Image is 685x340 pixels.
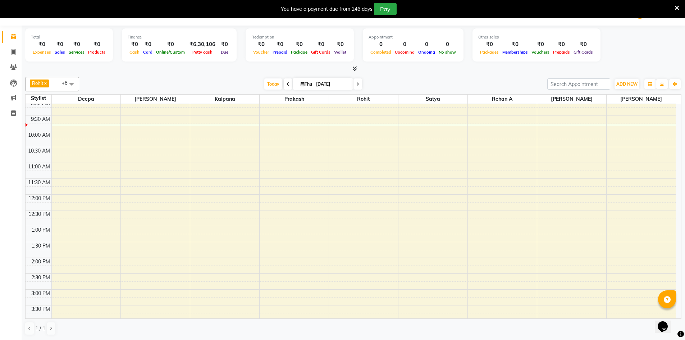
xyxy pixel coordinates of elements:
[27,179,51,186] div: 11:30 AM
[30,305,51,313] div: 3:30 PM
[187,40,218,49] div: ₹6,30,106
[551,40,572,49] div: ₹0
[501,50,530,55] span: Memberships
[530,40,551,49] div: ₹0
[219,50,230,55] span: Due
[289,50,309,55] span: Package
[537,95,606,104] span: [PERSON_NAME]
[62,80,73,86] span: +8
[616,81,638,87] span: ADD NEW
[53,40,67,49] div: ₹0
[468,95,537,104] span: Rehan A
[128,40,141,49] div: ₹0
[86,50,107,55] span: Products
[121,95,190,104] span: [PERSON_NAME]
[547,78,610,90] input: Search Appointment
[154,50,187,55] span: Online/Custom
[393,40,416,49] div: 0
[86,40,107,49] div: ₹0
[30,274,51,281] div: 2:30 PM
[478,40,501,49] div: ₹0
[31,34,107,40] div: Total
[260,95,329,104] span: Prakash
[655,311,678,333] iframe: chat widget
[154,40,187,49] div: ₹0
[190,95,259,104] span: Kalpana
[141,40,154,49] div: ₹0
[393,50,416,55] span: Upcoming
[35,325,45,332] span: 1 / 1
[27,163,51,171] div: 11:00 AM
[31,40,53,49] div: ₹0
[30,258,51,266] div: 2:00 PM
[30,242,51,250] div: 1:30 PM
[128,50,141,55] span: Cash
[67,40,86,49] div: ₹0
[141,50,154,55] span: Card
[299,81,314,87] span: Thu
[607,95,676,104] span: [PERSON_NAME]
[30,290,51,297] div: 3:00 PM
[52,95,121,104] span: Deepa
[271,40,289,49] div: ₹0
[191,50,214,55] span: Petty cash
[309,40,332,49] div: ₹0
[501,40,530,49] div: ₹0
[128,34,231,40] div: Finance
[67,50,86,55] span: Services
[369,34,458,40] div: Appointment
[218,40,231,49] div: ₹0
[478,34,595,40] div: Other sales
[251,40,271,49] div: ₹0
[551,50,572,55] span: Prepaids
[53,50,67,55] span: Sales
[31,50,53,55] span: Expenses
[30,226,51,234] div: 1:00 PM
[369,40,393,49] div: 0
[374,3,397,15] button: Pay
[251,50,271,55] span: Voucher
[26,95,51,102] div: Stylist
[289,40,309,49] div: ₹0
[478,50,501,55] span: Packages
[309,50,332,55] span: Gift Cards
[314,79,350,90] input: 2025-09-04
[281,5,373,13] div: You have a payment due from 246 days
[615,79,639,89] button: ADD NEW
[572,40,595,49] div: ₹0
[398,95,467,104] span: Satya
[530,50,551,55] span: Vouchers
[332,40,348,49] div: ₹0
[369,50,393,55] span: Completed
[416,40,437,49] div: 0
[264,78,282,90] span: Today
[251,34,348,40] div: Redemption
[27,210,51,218] div: 12:30 PM
[572,50,595,55] span: Gift Cards
[27,131,51,139] div: 10:00 AM
[329,95,398,104] span: Rohit
[29,115,51,123] div: 9:30 AM
[437,50,458,55] span: No show
[32,80,44,86] span: Rohit
[27,147,51,155] div: 10:30 AM
[416,50,437,55] span: Ongoing
[27,195,51,202] div: 12:00 PM
[271,50,289,55] span: Prepaid
[437,40,458,49] div: 0
[44,80,47,86] a: x
[332,50,348,55] span: Wallet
